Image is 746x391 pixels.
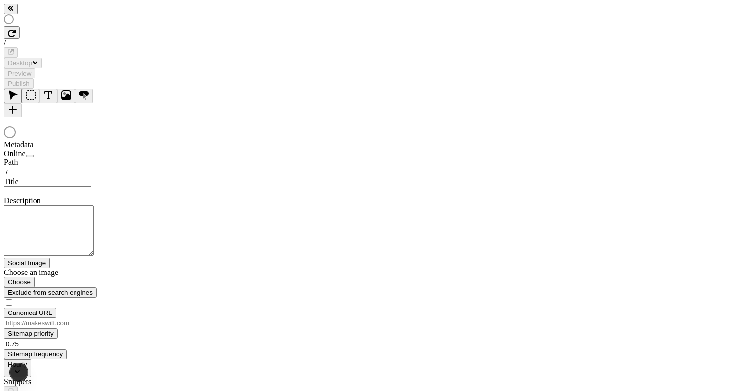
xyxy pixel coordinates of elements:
[4,349,67,359] button: Sitemap frequency
[8,259,46,267] span: Social Image
[4,140,122,149] div: Metadata
[4,308,56,318] button: Canonical URL
[8,278,31,286] span: Choose
[4,287,97,298] button: Exclude from search engines
[8,289,93,296] span: Exclude from search engines
[75,89,93,103] button: Button
[8,70,31,77] span: Preview
[4,39,742,47] div: /
[8,351,63,358] span: Sitemap frequency
[4,68,35,78] button: Preview
[4,78,34,89] button: Publish
[4,177,19,186] span: Title
[22,89,39,103] button: Box
[4,196,41,205] span: Description
[39,89,57,103] button: Text
[4,149,26,157] span: Online
[4,268,122,277] div: Choose an image
[8,361,27,368] span: Hourly
[4,158,18,166] span: Path
[8,59,32,67] span: Desktop
[4,58,42,68] button: Desktop
[4,318,91,328] input: https://makeswift.com
[4,377,122,386] div: Snippets
[8,309,52,316] span: Canonical URL
[4,359,31,377] button: Hourly
[4,258,50,268] button: Social Image
[8,330,54,337] span: Sitemap priority
[8,80,30,87] span: Publish
[4,328,58,339] button: Sitemap priority
[57,89,75,103] button: Image
[4,277,35,287] button: Choose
